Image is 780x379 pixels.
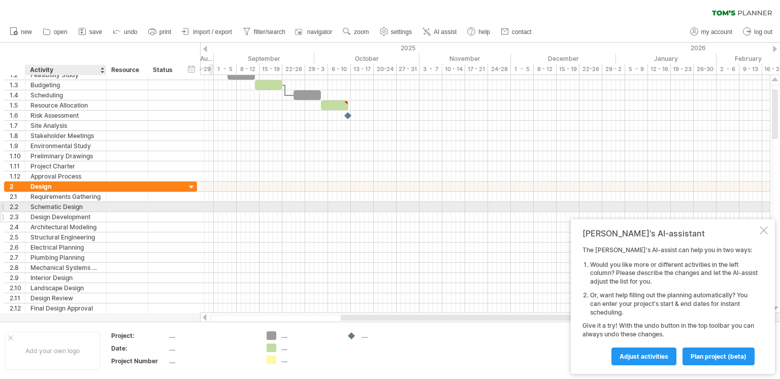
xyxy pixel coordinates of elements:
div: 2.12 [10,303,25,313]
div: Status [153,65,175,75]
div: Requirements Gathering [30,192,101,201]
div: Scheduling [30,90,101,100]
div: Design Development [30,212,101,222]
a: my account [688,25,735,39]
a: new [7,25,35,39]
div: Final Design Approval [30,303,101,313]
div: Risk Assessment [30,111,101,120]
div: 1.3 [10,80,25,90]
div: 2.7 [10,253,25,262]
span: undo [124,28,138,36]
a: navigator [294,25,335,39]
div: [PERSON_NAME]'s AI-assistant [582,228,758,238]
div: 24-28 [488,64,511,75]
div: 15 - 19 [259,64,282,75]
div: 2.1 [10,192,25,201]
div: 1.9 [10,141,25,151]
div: Architectural Modeling [30,222,101,232]
li: Would you like more or different activities in the left column? Please describe the changes and l... [590,261,758,286]
div: 2.5 [10,232,25,242]
div: Design Review [30,293,101,303]
div: 1.6 [10,111,25,120]
div: Stakeholder Meetings [30,131,101,141]
a: zoom [340,25,372,39]
span: zoom [354,28,369,36]
div: 1.7 [10,121,25,130]
div: Plumbing Planning [30,253,101,262]
div: 8 - 12 [237,64,259,75]
div: 13 - 17 [351,64,374,75]
div: 3 - 7 [419,64,442,75]
a: open [40,25,71,39]
a: help [465,25,493,39]
div: 22-26 [282,64,305,75]
div: Activity [30,65,101,75]
span: help [478,28,490,36]
a: AI assist [420,25,460,39]
div: 2 - 6 [717,64,739,75]
a: undo [110,25,141,39]
div: 19 - 23 [671,64,694,75]
span: navigator [307,28,332,36]
div: 1.10 [10,151,25,161]
div: Site Analysis [30,121,101,130]
div: 25-29 [191,64,214,75]
div: November 2025 [419,53,511,64]
span: log out [754,28,772,36]
div: 5 - 9 [625,64,648,75]
div: Resource Allocation [30,100,101,110]
a: plan project (beta) [682,348,755,365]
a: import / export [179,25,235,39]
a: save [76,25,105,39]
div: .... [281,356,337,364]
a: contact [498,25,535,39]
div: 1.8 [10,131,25,141]
div: Add your own logo [5,332,100,370]
div: .... [169,331,254,340]
span: Adjust activities [620,353,668,360]
div: Preliminary Drawings [30,151,101,161]
div: 1.11 [10,161,25,171]
span: save [89,28,102,36]
div: 29 - 3 [305,64,328,75]
div: Mechanical Systems Design [30,263,101,272]
div: Environmental Study [30,141,101,151]
div: Project: [111,331,167,340]
div: January 2026 [616,53,717,64]
div: Landscape Design [30,283,101,293]
span: AI assist [434,28,457,36]
div: 29 - 2 [602,64,625,75]
div: Interior Design [30,273,101,283]
div: 6 - 10 [328,64,351,75]
a: Adjust activities [611,348,676,365]
a: print [146,25,174,39]
div: Date: [111,344,167,353]
a: settings [377,25,415,39]
li: Or, want help filling out the planning automatically? You can enter your project's start & end da... [590,291,758,317]
div: 8 - 12 [534,64,557,75]
div: 27 - 31 [397,64,419,75]
div: September 2025 [214,53,314,64]
div: 2 [10,182,25,191]
div: 1 - 5 [511,64,534,75]
div: 9 - 13 [739,64,762,75]
div: Schematic Design [30,202,101,212]
a: log out [740,25,775,39]
div: .... [281,331,337,340]
div: 10 - 14 [442,64,465,75]
div: .... [362,331,417,340]
span: contact [512,28,532,36]
div: 17 - 21 [465,64,488,75]
div: Resource [111,65,142,75]
div: Structural Engineering [30,232,101,242]
div: Project Charter [30,161,101,171]
div: 2.2 [10,202,25,212]
div: 2.4 [10,222,25,232]
div: 1.5 [10,100,25,110]
span: settings [391,28,412,36]
span: print [159,28,171,36]
span: new [21,28,32,36]
span: import / export [193,28,232,36]
div: The [PERSON_NAME]'s AI-assist can help you in two ways: Give it a try! With the undo button in th... [582,246,758,365]
div: 2.9 [10,273,25,283]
